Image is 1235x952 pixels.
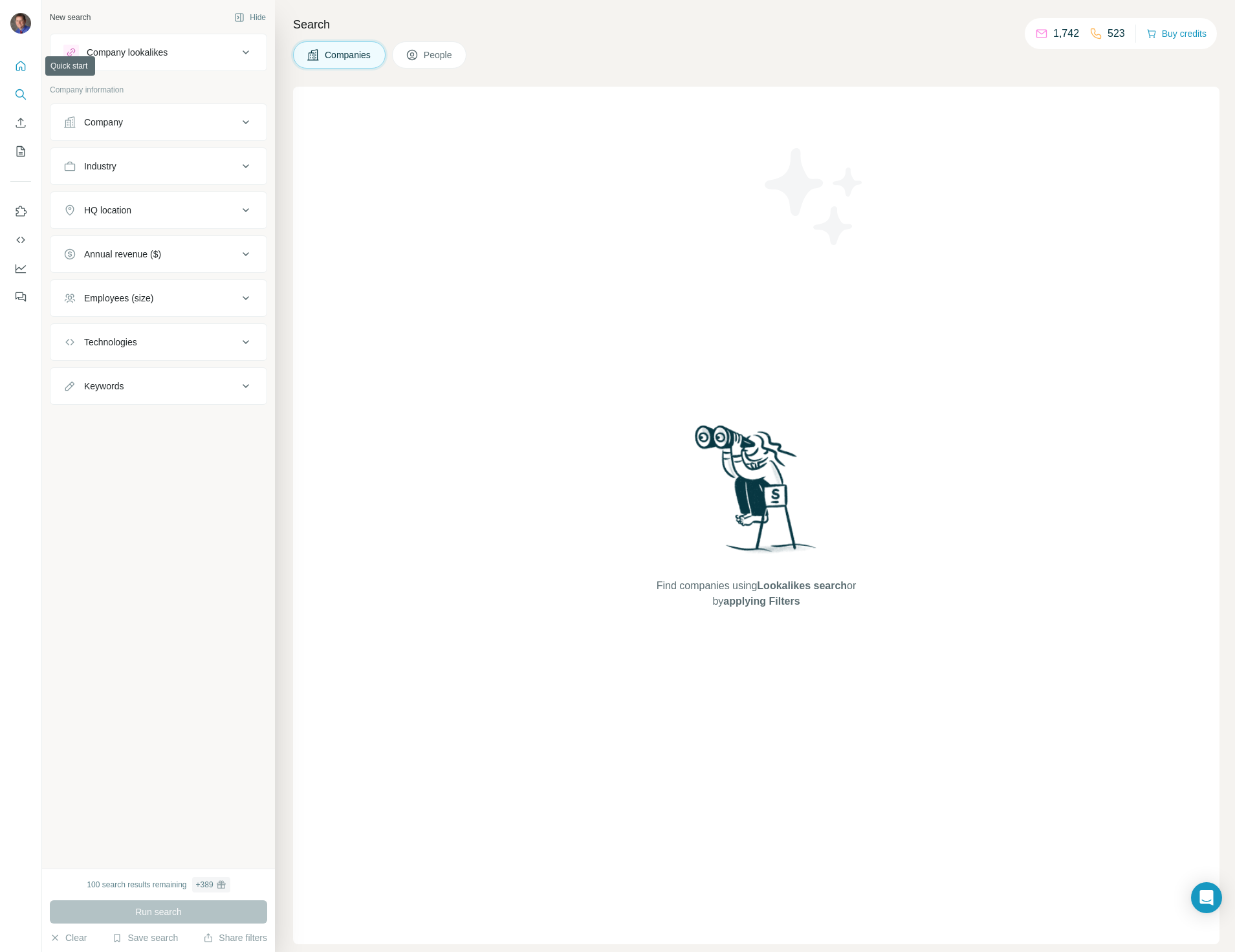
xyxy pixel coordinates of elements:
p: Company information [50,84,267,96]
button: Company [50,107,267,138]
button: Share filters [203,931,267,944]
h4: Search [293,16,1219,34]
div: Company [84,116,123,129]
img: Surfe Illustration - Stars [756,138,873,255]
div: Annual revenue ($) [84,248,161,261]
button: Search [10,83,31,106]
div: Company lookalikes [87,46,168,59]
button: Quick start [10,54,31,78]
button: Technologies [50,327,267,358]
button: Clear [50,931,87,944]
div: Industry [84,160,116,173]
button: Use Surfe API [10,228,31,252]
button: Keywords [50,371,267,402]
span: applying Filters [723,596,800,607]
button: Save search [112,931,178,944]
button: My lists [10,140,31,163]
div: New search [50,12,91,23]
button: Use Surfe on LinkedIn [10,200,31,223]
button: Feedback [10,285,31,308]
img: Surfe Illustration - Woman searching with binoculars [689,422,824,566]
span: People [424,49,454,61]
span: Companies [325,49,372,61]
button: Annual revenue ($) [50,239,267,270]
span: Find companies using or by [653,578,860,609]
button: Industry [50,151,267,182]
button: Employees (size) [50,283,267,314]
button: Hide [225,8,275,27]
button: Dashboard [10,257,31,280]
div: Employees (size) [84,292,153,305]
button: HQ location [50,195,267,226]
img: Avatar [10,13,31,34]
div: 100 search results remaining [87,877,230,892]
div: Open Intercom Messenger [1191,882,1222,913]
span: Lookalikes search [757,580,847,591]
p: 523 [1108,26,1125,41]
button: Company lookalikes [50,37,267,68]
div: Keywords [84,380,124,393]
p: 1,742 [1053,26,1079,41]
div: HQ location [84,204,131,217]
button: Buy credits [1146,25,1207,43]
div: Technologies [84,336,137,349]
button: Enrich CSV [10,111,31,135]
div: + 389 [196,879,213,891]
